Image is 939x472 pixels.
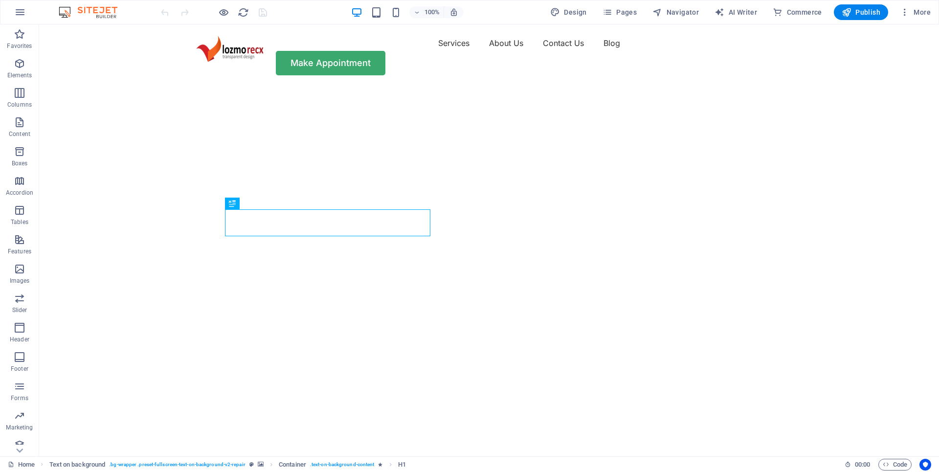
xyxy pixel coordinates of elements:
i: Reload page [238,7,249,18]
span: Publish [842,7,880,17]
nav: breadcrumb [49,459,406,471]
p: Marketing [6,424,33,431]
a: Click to cancel selection. Double-click to open Pages [8,459,35,471]
span: : [862,461,863,468]
button: Publish [834,4,888,20]
p: Accordion [6,189,33,197]
h6: 100% [424,6,440,18]
div: Design (Ctrl+Alt+Y) [546,4,591,20]
span: Commerce [773,7,822,17]
span: . text-on-background-content [310,459,375,471]
button: Navigator [648,4,703,20]
i: This element contains a background [258,462,264,467]
p: Slider [12,306,27,314]
button: Pages [599,4,641,20]
p: Elements [7,71,32,79]
p: Footer [11,365,28,373]
span: More [900,7,931,17]
img: Editor Logo [56,6,130,18]
button: Design [546,4,591,20]
span: Code [883,459,907,471]
button: 100% [409,6,444,18]
span: AI Writer [715,7,757,17]
p: Columns [7,101,32,109]
button: Code [878,459,912,471]
span: Pages [603,7,637,17]
button: Click here to leave preview mode and continue editing [218,6,229,18]
span: Navigator [652,7,699,17]
p: Features [8,247,31,255]
i: Element contains an animation [378,462,382,467]
h6: Session time [845,459,871,471]
button: reload [237,6,249,18]
i: On resize automatically adjust zoom level to fit chosen device. [449,8,458,17]
span: Design [550,7,587,17]
span: . bg-wrapper .preset-fullscreen-text-on-background-v2-repair [109,459,245,471]
span: Click to select. Double-click to edit [398,459,406,471]
button: Usercentrics [919,459,931,471]
p: Favorites [7,42,32,50]
button: More [896,4,935,20]
p: Images [10,277,30,285]
p: Forms [11,394,28,402]
p: Boxes [12,159,28,167]
span: Click to select. Double-click to edit [49,459,106,471]
span: Click to select. Double-click to edit [279,459,306,471]
p: Content [9,130,30,138]
p: Header [10,336,29,343]
i: This element is a customizable preset [249,462,254,467]
button: AI Writer [711,4,761,20]
button: Commerce [769,4,826,20]
p: Tables [11,218,28,226]
span: 00 00 [855,459,870,471]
